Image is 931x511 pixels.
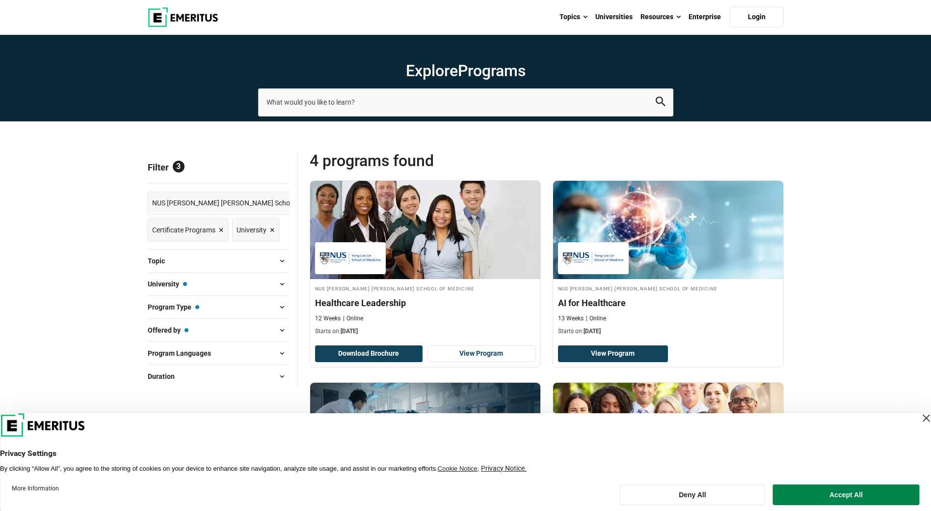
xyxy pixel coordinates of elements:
[148,277,290,291] button: University
[427,345,535,362] a: View Program
[152,198,332,208] span: NUS [PERSON_NAME] [PERSON_NAME] School of Medicine
[259,162,290,175] a: Reset all
[558,284,778,292] h4: NUS [PERSON_NAME] [PERSON_NAME] School of Medicine
[148,302,199,312] span: Program Type
[148,279,187,289] span: University
[730,7,784,28] a: Login
[148,371,183,382] span: Duration
[148,151,290,183] p: Filter
[553,181,783,279] img: AI for Healthcare | Online Healthcare Course
[148,369,290,384] button: Duration
[148,192,345,215] a: NUS [PERSON_NAME] [PERSON_NAME] School of Medicine ×
[148,348,219,359] span: Program Languages
[148,254,290,268] button: Topic
[553,181,783,341] a: Healthcare Course by NUS Yong Loo Lin School of Medicine - September 30, 2025 NUS Yong Loo Lin Sc...
[152,225,215,235] span: Certificate Programs
[558,297,778,309] h4: AI for Healthcare
[270,223,275,237] span: ×
[656,97,665,108] button: search
[237,225,266,235] span: University
[310,181,540,341] a: Leadership Course by NUS Yong Loo Lin School of Medicine - September 30, 2025 NUS Yong Loo Lin Sc...
[563,247,624,269] img: NUS Yong Loo Lin School of Medicine
[584,328,601,335] span: [DATE]
[315,345,423,362] button: Download Brochure
[320,247,381,269] img: NUS Yong Loo Lin School of Medicine
[219,223,224,237] span: ×
[310,151,547,170] span: 4 Programs found
[310,181,540,279] img: Healthcare Leadership | Online Leadership Course
[656,99,665,109] a: search
[458,61,526,80] span: Programs
[558,314,584,323] p: 13 Weeks
[148,255,173,266] span: Topic
[148,346,290,361] button: Program Languages
[232,219,279,242] a: University ×
[148,219,228,242] a: Certificate Programs ×
[558,345,668,362] a: View Program
[148,325,188,336] span: Offered by
[310,383,540,481] img: Biomedical Innovation And Entrepreneurship | Online Healthcare Course
[315,314,341,323] p: 12 Weeks
[558,327,778,336] p: Starts on:
[258,88,673,116] input: search-page
[148,300,290,314] button: Program Type
[173,161,185,172] span: 3
[258,61,673,81] h1: Explore
[343,314,363,323] p: Online
[315,297,535,309] h4: Healthcare Leadership
[341,328,358,335] span: [DATE]
[553,383,783,481] img: Healthcare Strategy | Online Strategy and Innovation Course
[148,323,290,338] button: Offered by
[586,314,606,323] p: Online
[315,327,535,336] p: Starts on:
[315,284,535,292] h4: NUS [PERSON_NAME] [PERSON_NAME] School of Medicine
